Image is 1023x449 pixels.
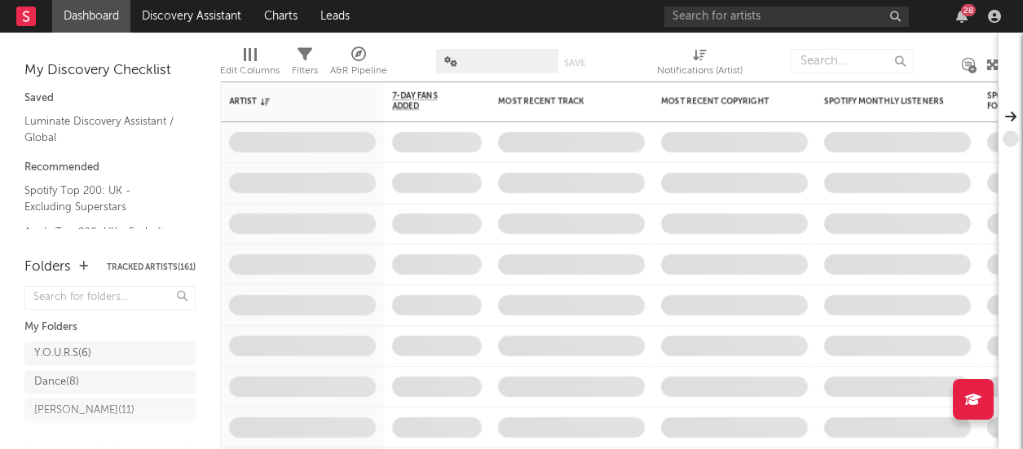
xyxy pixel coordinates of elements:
[34,401,134,420] div: [PERSON_NAME] ( 11 )
[292,61,318,81] div: Filters
[956,10,968,23] button: 28
[330,61,387,81] div: A&R Pipeline
[24,286,196,310] input: Search for folders...
[229,96,351,106] div: Artist
[657,61,743,81] div: Notifications (Artist)
[107,263,196,271] button: Tracked Artists(161)
[24,61,196,81] div: My Discovery Checklist
[24,112,179,146] a: Luminate Discovery Assistant / Global
[292,41,318,88] div: Filters
[392,91,457,111] span: 7-Day Fans Added
[34,372,79,392] div: Dance ( 8 )
[824,96,946,106] div: Spotify Monthly Listeners
[24,398,196,423] a: [PERSON_NAME](11)
[24,89,196,108] div: Saved
[24,370,196,394] a: Dance(8)
[24,182,179,215] a: Spotify Top 200: UK - Excluding Superstars
[220,61,280,81] div: Edit Columns
[24,258,71,277] div: Folders
[34,344,91,363] div: Y.O.U.R.S ( 6 )
[330,41,387,88] div: A&R Pipeline
[220,41,280,88] div: Edit Columns
[498,96,620,106] div: Most Recent Track
[24,341,196,366] a: Y.O.U.R.S(6)
[792,49,914,73] input: Search...
[661,96,783,106] div: Most Recent Copyright
[24,223,179,257] a: Apple Top 200: UK - Excluding Superstars
[664,7,909,27] input: Search for artists
[24,158,196,178] div: Recommended
[961,4,976,16] div: 28
[564,59,585,68] button: Save
[657,41,743,88] div: Notifications (Artist)
[24,318,196,337] div: My Folders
